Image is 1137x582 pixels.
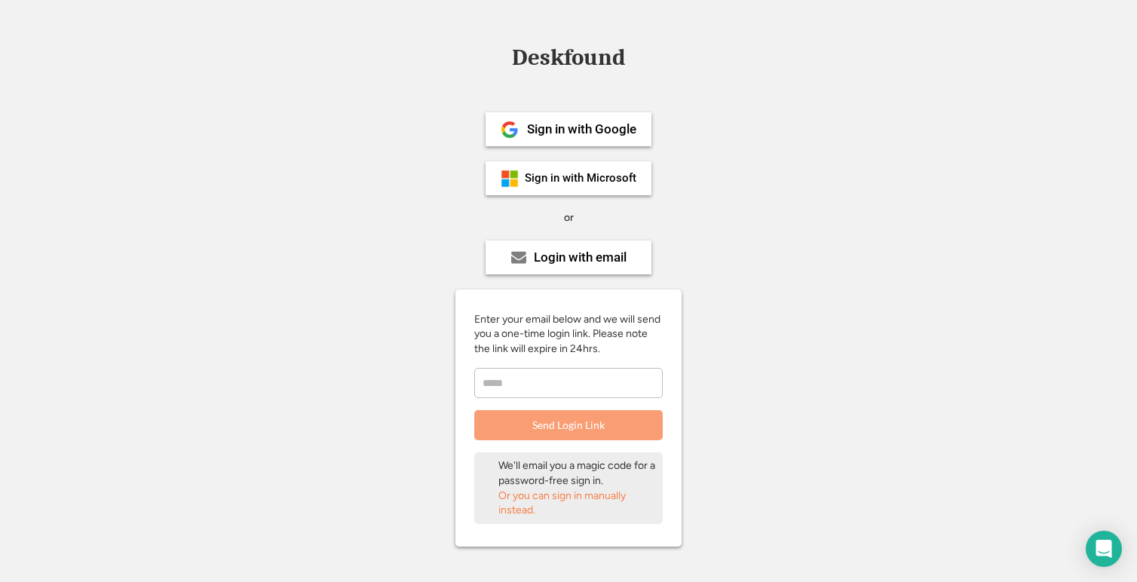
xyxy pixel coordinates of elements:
[501,121,519,139] img: 1024px-Google__G__Logo.svg.png
[498,489,657,518] div: Or you can sign in manually instead.
[474,410,663,440] button: Send Login Link
[1086,531,1122,567] div: Open Intercom Messenger
[564,210,574,225] div: or
[498,458,657,488] div: We'll email you a magic code for a password-free sign in.
[504,46,633,69] div: Deskfound
[527,123,636,136] div: Sign in with Google
[534,251,627,264] div: Login with email
[525,173,636,184] div: Sign in with Microsoft
[474,312,663,357] div: Enter your email below and we will send you a one-time login link. Please note the link will expi...
[501,170,519,188] img: ms-symbollockup_mssymbol_19.png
